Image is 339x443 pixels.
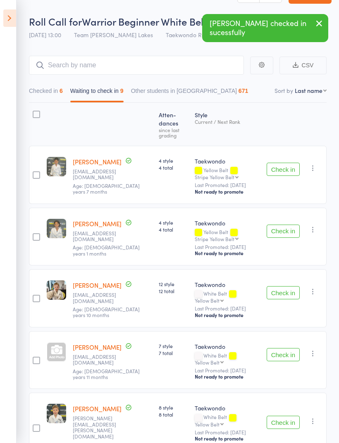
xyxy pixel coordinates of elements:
span: Age: [DEMOGRAPHIC_DATA] years 7 months [73,182,140,195]
div: Yellow Belt [195,422,220,427]
button: Check in [267,416,300,429]
div: Taekwondo [195,157,260,165]
button: Checked in6 [29,83,63,102]
button: Waiting to check in9 [70,83,124,102]
span: 12 style [159,280,188,287]
button: CSV [279,57,327,74]
div: Taekwondo [195,280,260,289]
span: 7 total [159,349,188,356]
div: Not ready to promote [195,188,260,195]
a: [PERSON_NAME] [73,219,122,228]
div: White Belt [195,353,260,365]
span: 4 style [159,219,188,226]
span: Age: [DEMOGRAPHIC_DATA] years 1 months [73,244,140,256]
input: Search by name [29,56,244,75]
div: White Belt [195,291,260,303]
img: image1746243677.png [47,157,66,176]
small: Last Promoted: [DATE] [195,306,260,311]
div: Yellow Belt [195,298,220,303]
img: image1758338328.png [47,404,66,423]
span: 4 total [159,164,188,171]
div: Yellow Belt [195,167,260,180]
span: 7 style [159,342,188,349]
div: 671 [239,88,248,94]
span: Roll Call for [29,14,82,28]
button: Other students in [GEOGRAPHIC_DATA]671 [131,83,248,102]
small: shannon.seguna@gmail.com [73,415,127,439]
div: Style [191,107,263,142]
div: Current / Next Rank [195,119,260,124]
span: Age: [DEMOGRAPHIC_DATA] years 11 months [73,367,140,380]
span: Age: [DEMOGRAPHIC_DATA] years 10 months [73,306,140,318]
a: [PERSON_NAME] [73,157,122,166]
small: Last Promoted: [DATE] [195,367,260,373]
div: Yellow Belt [195,360,220,365]
small: tojestin@gmail.com [73,168,127,180]
span: [DATE] 13:00 [29,31,61,39]
span: 4 total [159,226,188,233]
a: [PERSON_NAME] [73,343,122,351]
div: 6 [60,88,63,94]
div: White Belt [195,414,260,426]
div: since last grading [159,127,188,138]
div: Not ready to promote [195,435,260,442]
div: Taekwondo [195,342,260,351]
div: [PERSON_NAME] checked in sucessfully [202,14,328,42]
div: Last name [295,86,322,95]
div: 9 [120,88,124,94]
a: [PERSON_NAME] [73,281,122,289]
small: lynch_therese@yahoo.com.au [73,292,127,304]
div: Atten­dances [155,107,191,142]
div: Not ready to promote [195,373,260,380]
span: Team [PERSON_NAME] Lakes [74,31,153,39]
div: Taekwondo [195,404,260,412]
button: Check in [267,286,300,299]
label: Sort by [275,86,293,95]
span: 8 style [159,404,188,411]
button: Check in [267,163,300,176]
button: Check in [267,225,300,238]
img: image1746243407.png [47,219,66,238]
small: Last Promoted: [DATE] [195,429,260,435]
span: 4 style [159,157,188,164]
div: Yellow Belt [195,229,260,242]
a: [PERSON_NAME] [73,404,122,413]
small: Last Promoted: [DATE] [195,244,260,250]
div: Not ready to promote [195,250,260,256]
div: Stripe Yellow Belt [195,174,234,180]
div: Not ready to promote [195,312,260,318]
div: Stripe Yellow Belt [195,236,234,242]
small: ccassar7@gmail.com [73,354,127,366]
span: Taekwondo Room [166,31,213,39]
button: Check in [267,348,300,361]
span: Warrior Beginner White Belt (7… [82,14,224,28]
span: 12 total [159,287,188,294]
small: tojestin@gmail.com [73,230,127,242]
span: 8 total [159,411,188,418]
div: Taekwondo [195,219,260,227]
img: image1747454716.png [47,280,66,300]
small: Last Promoted: [DATE] [195,182,260,188]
